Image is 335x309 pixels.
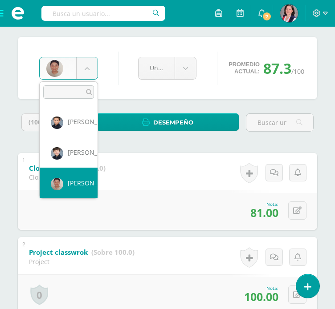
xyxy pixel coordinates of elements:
[51,116,63,129] img: 6c876e8184bd5320b6932eda7296407c.png
[51,147,63,160] img: f90ca39ca21f07057fd3f76366ce892c.png
[68,117,118,126] span: [PERSON_NAME]
[51,178,63,190] img: a3bc0e91981b765546efa41f311304db.png
[68,179,118,187] span: [PERSON_NAME]
[68,148,118,157] span: [PERSON_NAME]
